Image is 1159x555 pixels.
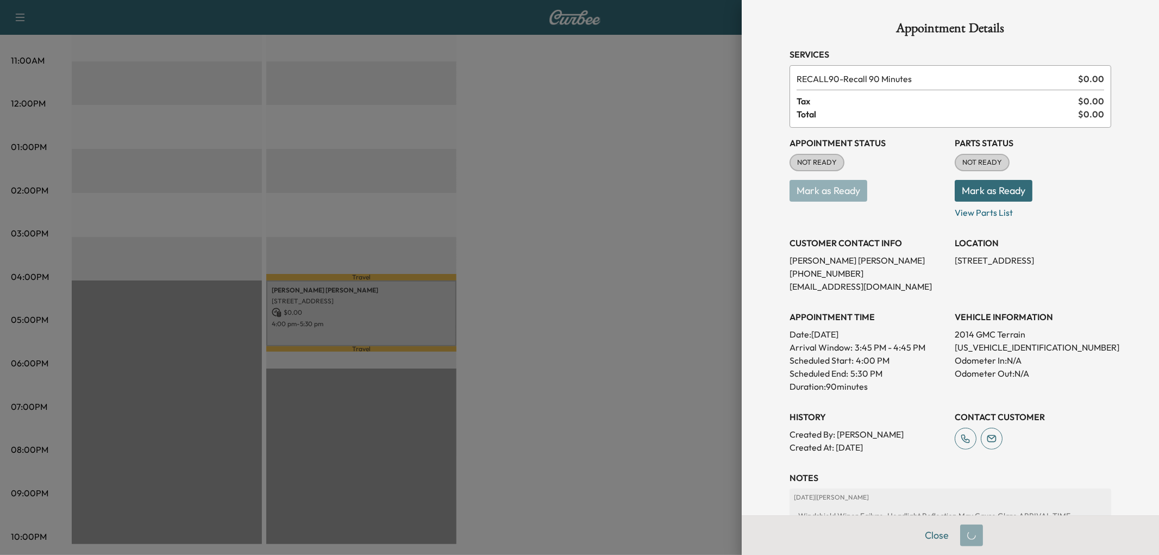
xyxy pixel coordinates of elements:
[797,108,1078,121] span: Total
[790,236,946,250] h3: CUSTOMER CONTACT INFO
[790,410,946,423] h3: History
[790,428,946,441] p: Created By : [PERSON_NAME]
[1078,95,1104,108] span: $ 0.00
[797,72,1074,85] span: Recall 90 Minutes
[790,354,854,367] p: Scheduled Start:
[790,267,946,280] p: [PHONE_NUMBER]
[790,367,848,380] p: Scheduled End:
[790,254,946,267] p: [PERSON_NAME] [PERSON_NAME]
[790,341,946,354] p: Arrival Window:
[855,341,925,354] span: 3:45 PM - 4:45 PM
[918,525,956,546] button: Close
[790,380,946,393] p: Duration: 90 minutes
[850,367,882,380] p: 5:30 PM
[955,310,1111,323] h3: VEHICLE INFORMATION
[794,506,1107,537] div: Windshield Wiper Failure, Headlight Reflection May Cause Glare ARRIVAL TIME @5:30PM-6PM
[955,354,1111,367] p: Odometer In: N/A
[955,202,1111,219] p: View Parts List
[790,310,946,323] h3: APPOINTMENT TIME
[955,236,1111,250] h3: LOCATION
[955,136,1111,149] h3: Parts Status
[1078,108,1104,121] span: $ 0.00
[955,410,1111,423] h3: CONTACT CUSTOMER
[791,157,843,168] span: NOT READY
[794,493,1107,502] p: [DATE] | [PERSON_NAME]
[790,136,946,149] h3: Appointment Status
[955,328,1111,341] p: 2014 GMC Terrain
[955,367,1111,380] p: Odometer Out: N/A
[790,280,946,293] p: [EMAIL_ADDRESS][DOMAIN_NAME]
[955,341,1111,354] p: [US_VEHICLE_IDENTIFICATION_NUMBER]
[790,48,1111,61] h3: Services
[790,22,1111,39] h1: Appointment Details
[790,328,946,341] p: Date: [DATE]
[955,180,1032,202] button: Mark as Ready
[856,354,889,367] p: 4:00 PM
[1078,72,1104,85] span: $ 0.00
[955,254,1111,267] p: [STREET_ADDRESS]
[790,441,946,454] p: Created At : [DATE]
[797,95,1078,108] span: Tax
[790,471,1111,484] h3: NOTES
[956,157,1008,168] span: NOT READY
